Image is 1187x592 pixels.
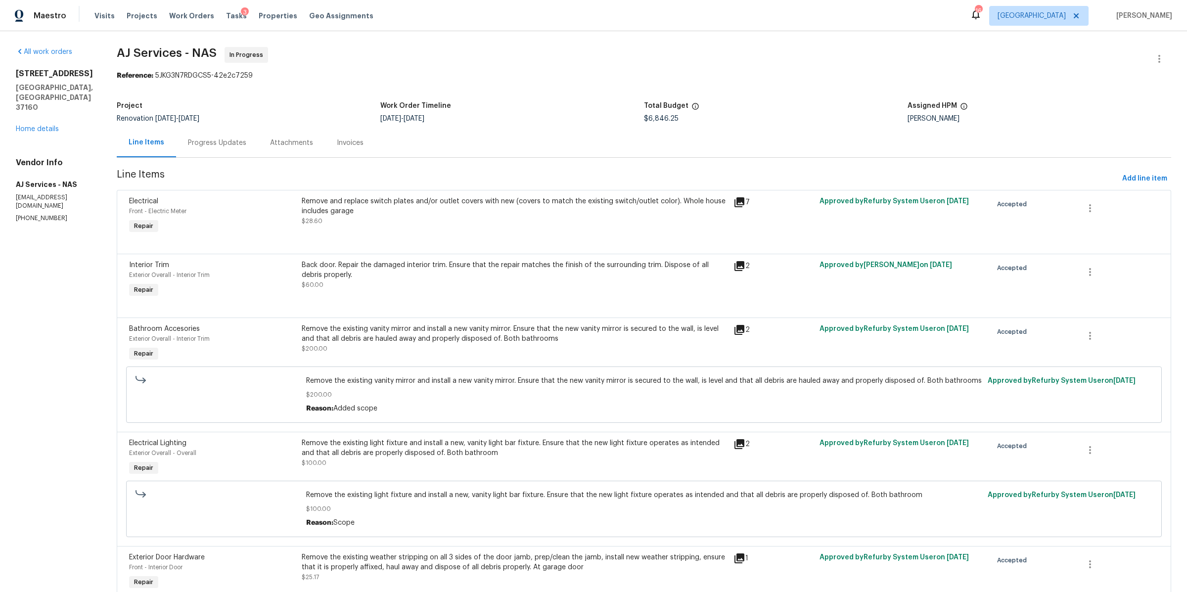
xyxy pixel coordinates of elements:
span: Bathroom Accesories [129,325,200,332]
h5: Assigned HPM [908,102,957,109]
span: Reason: [306,405,333,412]
span: Approved by Refurby System User on [820,440,969,447]
div: 2 [733,438,814,450]
span: Front - Interior Door [129,564,183,570]
h5: [GEOGRAPHIC_DATA], [GEOGRAPHIC_DATA] 37160 [16,83,93,112]
b: Reference: [117,72,153,79]
h5: Work Order Timeline [380,102,451,109]
span: Approved by Refurby System User on [820,198,969,205]
span: Add line item [1122,173,1167,185]
span: Accepted [997,555,1031,565]
span: Exterior Overall - Interior Trim [129,336,210,342]
span: [GEOGRAPHIC_DATA] [998,11,1066,21]
span: Front - Electric Meter [129,208,186,214]
span: [DATE] [930,262,952,269]
span: $25.17 [302,574,319,580]
div: Remove the existing light fixture and install a new, vanity light bar fixture. Ensure that the ne... [302,438,728,458]
span: Geo Assignments [309,11,373,21]
span: [DATE] [947,198,969,205]
span: Repair [130,577,157,587]
span: Approved by Refurby System User on [820,554,969,561]
h4: Vendor Info [16,158,93,168]
span: Repair [130,463,157,473]
span: Scope [333,519,355,526]
h5: AJ Services - NAS [16,180,93,189]
span: Repair [130,285,157,295]
span: Visits [94,11,115,21]
span: Approved by Refurby System User on [988,492,1136,499]
div: Line Items [129,137,164,147]
span: $200.00 [302,346,327,352]
div: 2 [733,324,814,336]
span: Approved by [PERSON_NAME] on [820,262,952,269]
div: Remove the existing vanity mirror and install a new vanity mirror. Ensure that the new vanity mir... [302,324,728,344]
span: AJ Services - NAS [117,47,217,59]
span: Renovation [117,115,199,122]
button: Add line item [1118,170,1171,188]
span: [DATE] [947,440,969,447]
span: $28.60 [302,218,322,224]
span: [DATE] [1113,492,1136,499]
span: Properties [259,11,297,21]
p: [EMAIL_ADDRESS][DOMAIN_NAME] [16,193,93,210]
div: Remove the existing weather stripping on all 3 sides of the door jamb, prep/clean the jamb, insta... [302,552,728,572]
span: [DATE] [155,115,176,122]
div: 5JKG3N7RDGCS5-42e2c7259 [117,71,1171,81]
div: 1 [733,552,814,564]
span: Work Orders [169,11,214,21]
h2: [STREET_ADDRESS] [16,69,93,79]
a: All work orders [16,48,72,55]
span: The hpm assigned to this work order. [960,102,968,115]
span: Repair [130,349,157,359]
div: 7 [733,196,814,208]
span: Accepted [997,441,1031,451]
span: The total cost of line items that have been proposed by Opendoor. This sum includes line items th... [691,102,699,115]
span: Remove the existing light fixture and install a new, vanity light bar fixture. Ensure that the ne... [306,490,982,500]
p: [PHONE_NUMBER] [16,214,93,223]
span: [DATE] [404,115,424,122]
span: Electrical Lighting [129,440,186,447]
span: Electrical [129,198,158,205]
div: Invoices [337,138,364,148]
div: 2 [733,260,814,272]
div: Back door. Repair the damaged interior trim. Ensure that the repair matches the finish of the sur... [302,260,728,280]
h5: Total Budget [644,102,688,109]
h5: Project [117,102,142,109]
span: $6,846.25 [644,115,679,122]
span: Maestro [34,11,66,21]
span: $60.00 [302,282,323,288]
span: $200.00 [306,390,982,400]
div: Progress Updates [188,138,246,148]
span: [DATE] [380,115,401,122]
span: Tasks [226,12,247,19]
span: [DATE] [947,554,969,561]
div: [PERSON_NAME] [908,115,1171,122]
span: Exterior Overall - Interior Trim [129,272,210,278]
span: $100.00 [302,460,326,466]
span: Remove the existing vanity mirror and install a new vanity mirror. Ensure that the new vanity mir... [306,376,982,386]
span: Added scope [333,405,377,412]
span: Reason: [306,519,333,526]
span: Accepted [997,199,1031,209]
span: Interior Trim [129,262,169,269]
span: Exterior Door Hardware [129,554,205,561]
span: [DATE] [1113,377,1136,384]
div: 3 [241,7,249,17]
a: Home details [16,126,59,133]
span: Exterior Overall - Overall [129,450,196,456]
span: - [380,115,424,122]
span: [PERSON_NAME] [1112,11,1172,21]
div: Remove and replace switch plates and/or outlet covers with new (covers to match the existing swit... [302,196,728,216]
span: Line Items [117,170,1118,188]
span: Accepted [997,327,1031,337]
div: Attachments [270,138,313,148]
span: [DATE] [947,325,969,332]
span: Approved by Refurby System User on [820,325,969,332]
span: Accepted [997,263,1031,273]
span: $100.00 [306,504,982,514]
span: - [155,115,199,122]
span: In Progress [229,50,267,60]
span: Approved by Refurby System User on [988,377,1136,384]
span: Repair [130,221,157,231]
span: Projects [127,11,157,21]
